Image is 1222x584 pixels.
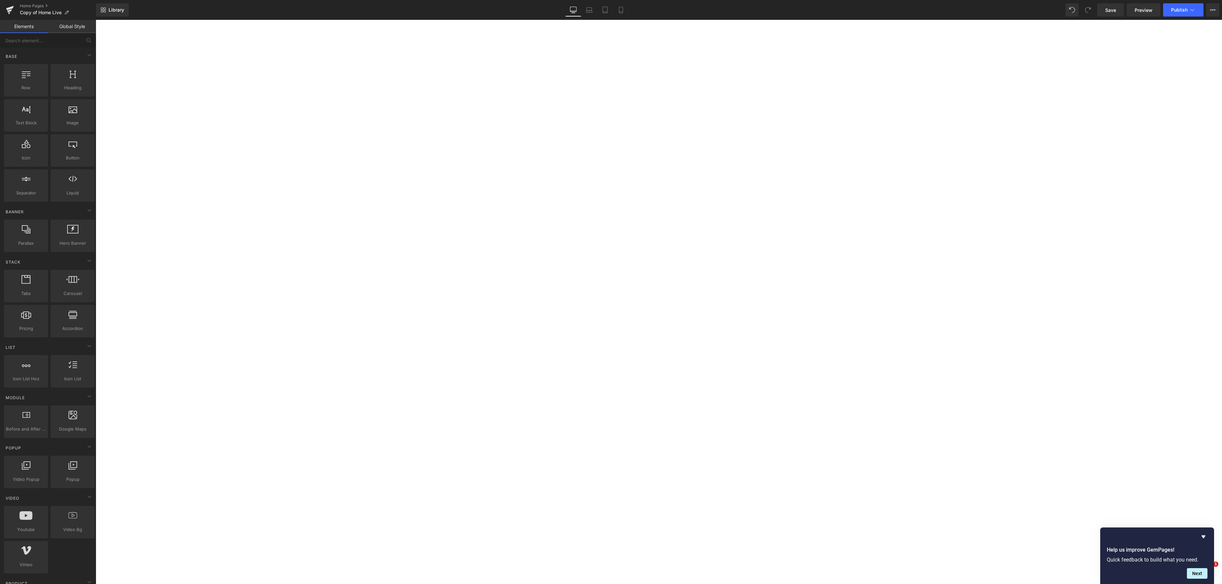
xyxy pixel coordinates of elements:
[1107,533,1207,579] div: Help us improve GemPages!
[48,20,96,33] a: Global Style
[1081,3,1095,17] button: Redo
[96,3,129,17] a: New Library
[53,476,93,483] span: Popup
[53,375,93,382] span: Icon List
[1127,3,1160,17] a: Preview
[5,395,25,401] span: Module
[597,3,613,17] a: Tablet
[53,240,93,247] span: Hero Banner
[6,426,46,433] span: Before and After Images
[53,119,93,126] span: Image
[1135,7,1152,14] span: Preview
[20,10,62,15] span: Copy of Home Live
[1187,568,1207,579] button: Next question
[6,526,46,533] span: Youtube
[53,426,93,433] span: Google Maps
[1105,7,1116,14] span: Save
[5,445,22,451] span: Popup
[1171,7,1188,13] span: Publish
[20,3,96,9] a: Home Pages
[6,476,46,483] span: Video Popup
[1213,562,1218,567] span: 1
[1107,557,1207,563] p: Quick feedback to build what you need.
[1206,3,1219,17] button: More
[5,344,16,351] span: List
[1163,3,1203,17] button: Publish
[53,189,93,196] span: Liquid
[109,7,124,13] span: Library
[53,154,93,161] span: Button
[6,189,46,196] span: Separator
[565,3,581,17] a: Desktop
[6,119,46,126] span: Text Block
[1065,3,1079,17] button: Undo
[6,290,46,297] span: Tabs
[53,290,93,297] span: Carousel
[5,259,21,265] span: Stack
[6,375,46,382] span: Icon List Hoz
[581,3,597,17] a: Laptop
[53,84,93,91] span: Heading
[5,495,20,501] span: Video
[53,325,93,332] span: Accordion
[5,53,18,60] span: Base
[6,561,46,568] span: Vimeo
[1107,546,1207,554] h2: Help us improve GemPages!
[6,325,46,332] span: Pricing
[6,154,46,161] span: Icon
[53,526,93,533] span: Video Bg
[613,3,629,17] a: Mobile
[5,209,24,215] span: Banner
[1199,533,1207,541] button: Hide survey
[6,240,46,247] span: Parallax
[6,84,46,91] span: Row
